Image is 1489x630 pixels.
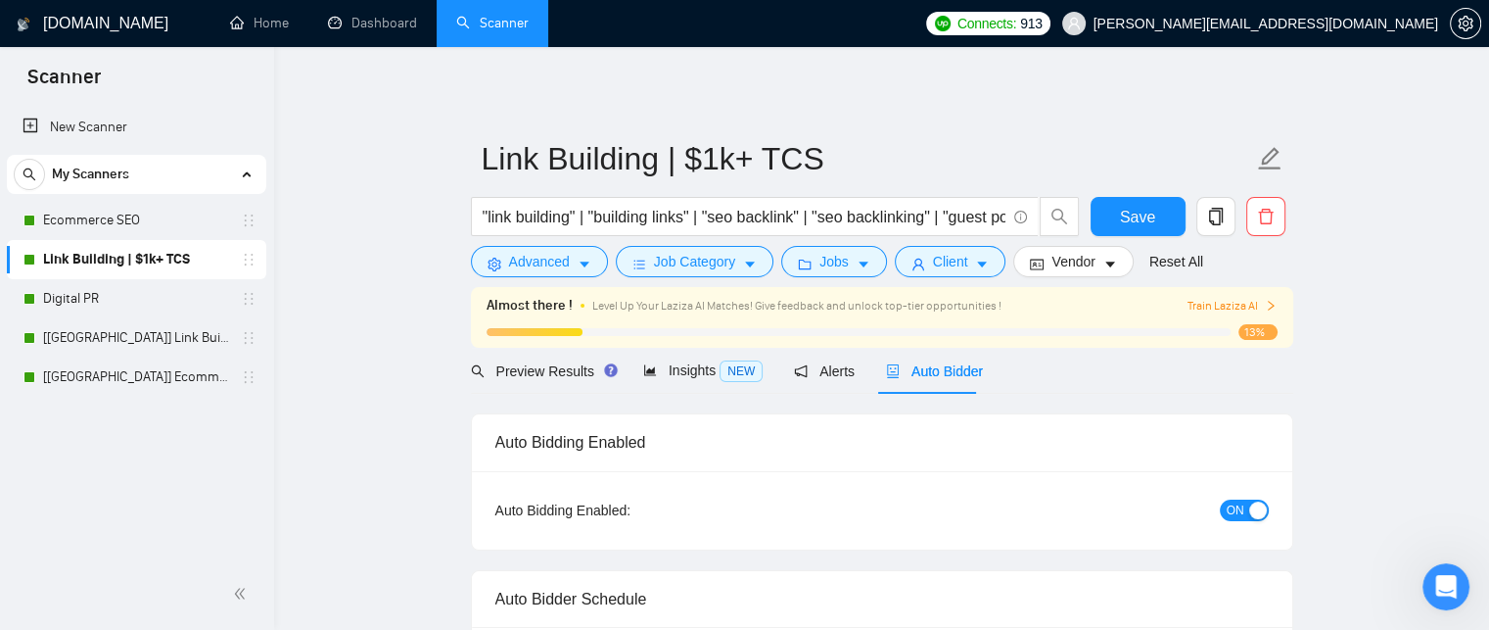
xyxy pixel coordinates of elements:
span: info-circle [1014,211,1027,223]
button: idcardVendorcaret-down [1013,246,1133,277]
span: copy [1197,208,1234,225]
span: Connects: [957,13,1016,34]
span: idcard [1030,257,1044,271]
a: [[GEOGRAPHIC_DATA]] Ecommerce SEO [43,358,229,397]
span: caret-down [743,257,757,271]
span: double-left [233,584,253,604]
span: folder [798,257,812,271]
a: homeHome [230,15,289,31]
li: My Scanners [7,155,266,397]
span: robot [886,364,900,378]
a: searchScanner [456,15,529,31]
span: caret-down [857,257,870,271]
span: Vendor [1051,251,1094,272]
span: search [471,364,485,378]
img: logo [17,9,30,40]
button: search [14,159,45,190]
button: Train Laziza AI [1187,297,1277,315]
span: caret-down [975,257,989,271]
span: Auto Bidder [886,363,983,379]
span: bars [632,257,646,271]
span: holder [241,291,256,307]
button: copy [1196,197,1235,236]
span: Insights [643,363,763,378]
span: caret-down [1103,257,1117,271]
li: New Scanner [7,108,266,147]
span: Alerts [794,363,855,379]
span: Scanner [12,63,116,104]
button: barsJob Categorycaret-down [616,246,773,277]
span: holder [241,330,256,346]
div: Auto Bidder Schedule [495,571,1269,627]
span: 913 [1020,13,1042,34]
span: user [1067,17,1081,30]
span: holder [241,252,256,267]
input: Search Freelance Jobs... [483,205,1005,229]
a: dashboardDashboard [328,15,417,31]
span: NEW [720,361,763,382]
span: holder [241,369,256,385]
span: Preview Results [471,363,612,379]
img: upwork-logo.png [935,16,951,31]
span: ON [1227,500,1244,521]
a: Reset All [1149,251,1203,272]
button: Save [1091,197,1186,236]
span: edit [1257,146,1282,171]
button: userClientcaret-down [895,246,1006,277]
button: settingAdvancedcaret-down [471,246,608,277]
button: folderJobscaret-down [781,246,887,277]
span: holder [241,213,256,228]
span: Save [1120,205,1155,229]
span: 13% [1238,324,1278,340]
span: delete [1247,208,1284,225]
button: delete [1246,197,1285,236]
button: search [1040,197,1079,236]
span: setting [1451,16,1480,31]
span: Level Up Your Laziza AI Matches! Give feedback and unlock top-tier opportunities ! [592,299,1001,313]
span: setting [488,257,501,271]
iframe: Intercom live chat [1422,563,1469,610]
span: caret-down [578,257,591,271]
span: Jobs [819,251,849,272]
span: Advanced [509,251,570,272]
div: Auto Bidding Enabled [495,414,1269,470]
a: Digital PR [43,279,229,318]
div: Tooltip anchor [602,362,620,379]
span: Job Category [654,251,735,272]
span: My Scanners [52,155,129,194]
a: Link Building | $1k+ TCS [43,240,229,279]
div: Auto Bidding Enabled: [495,500,753,521]
span: search [15,168,44,181]
a: Ecommerce SEO [43,201,229,240]
span: search [1041,208,1078,225]
a: setting [1450,16,1481,31]
button: setting [1450,8,1481,39]
a: [[GEOGRAPHIC_DATA]] Link Building | $1k+ TCS [43,318,229,358]
a: New Scanner [23,108,251,147]
span: right [1265,300,1277,312]
span: user [911,257,925,271]
span: Client [933,251,968,272]
span: notification [794,364,808,378]
span: area-chart [643,363,657,377]
span: Almost there ! [487,295,573,316]
input: Scanner name... [482,134,1253,183]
